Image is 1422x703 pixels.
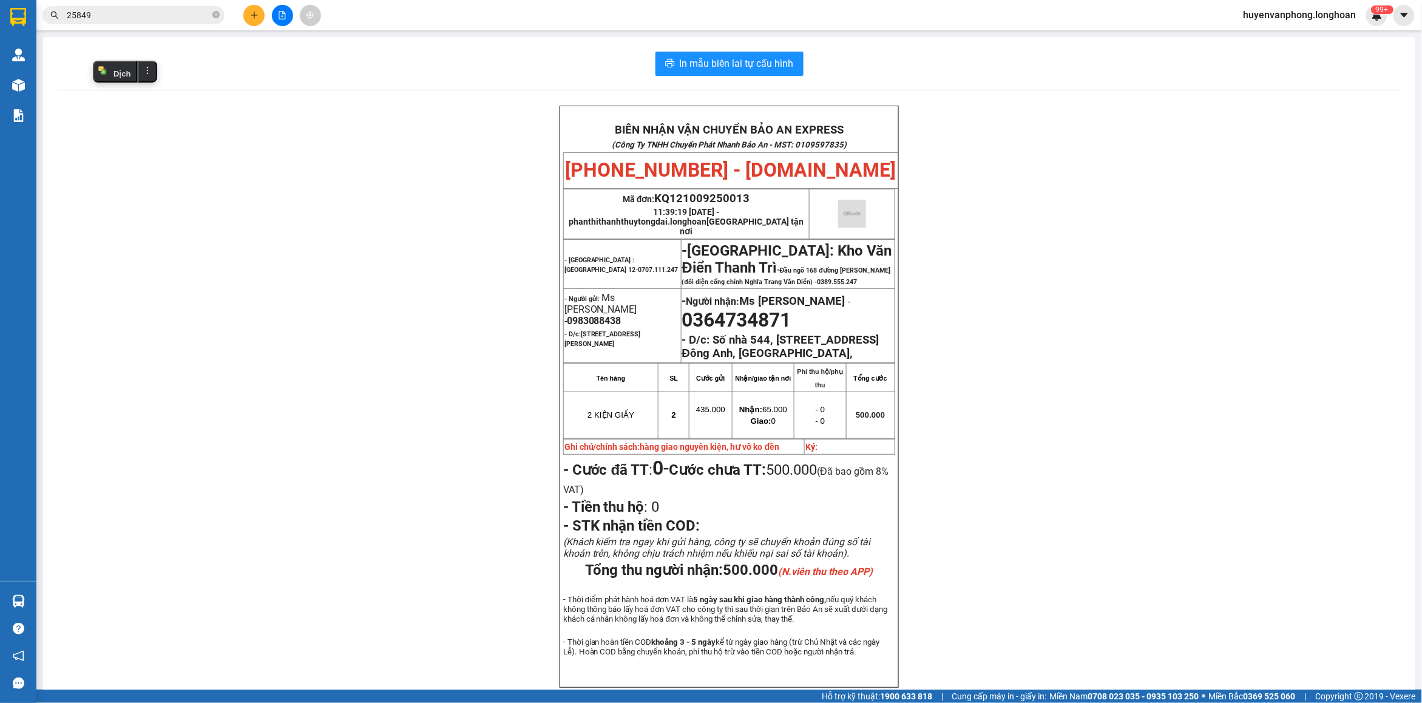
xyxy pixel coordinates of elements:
span: 2 [672,410,676,419]
strong: - Tiền thu hộ [563,498,645,515]
img: icon-new-feature [1372,10,1383,21]
span: [GEOGRAPHIC_DATA]: Kho Văn Điển Thanh Trì [682,242,892,276]
span: - 0 [816,416,825,426]
span: Mã đơn: [623,194,750,204]
img: logo-vxr [10,8,26,26]
span: - [845,296,851,307]
input: Tìm tên, số ĐT hoặc mã đơn [67,8,210,22]
span: Cung cấp máy in - giấy in: [952,690,1047,703]
strong: - Người gửi: [564,295,600,303]
sup: 208 [1371,5,1393,14]
span: - [652,457,669,480]
strong: - [682,294,845,308]
button: aim [300,5,321,26]
button: file-add [272,5,293,26]
strong: Tên hàng [597,375,625,382]
span: (Khách kiểm tra ngay khi gửi hàng, công ty sẽ chuyển khoản đúng số tài khoản trên, không chịu trá... [563,536,871,559]
span: printer [665,58,675,70]
img: warehouse-icon [12,595,25,608]
span: (Đã bao gồm 8% VAT) [563,466,889,495]
img: solution-icon [12,109,25,122]
span: [GEOGRAPHIC_DATA] tận nơi [680,217,804,236]
span: notification [13,650,24,662]
img: qr-code [838,200,866,228]
span: - [GEOGRAPHIC_DATA] : [GEOGRAPHIC_DATA] 12- [564,256,679,274]
span: - STK nhận tiền COD: [563,517,700,534]
strong: 0369 525 060 [1244,691,1296,701]
button: plus [243,5,265,26]
span: 0364734871 [682,308,791,331]
span: file-add [278,11,286,19]
strong: 1900 633 818 [880,691,932,701]
strong: Số nhà 544, [STREET_ADDRESS] Đông Anh, [GEOGRAPHIC_DATA], [682,333,879,360]
strong: Nhận/giao tận nơi [736,375,791,382]
strong: 0 [652,457,663,480]
span: 65.000 [739,405,787,414]
span: aim [306,11,314,19]
span: Ms [PERSON_NAME] [740,294,845,308]
span: question-circle [13,623,24,634]
span: close-circle [212,10,220,21]
span: caret-down [1399,10,1410,21]
img: warehouse-icon [12,49,25,61]
span: - Thời điểm phát hành hoá đơn VAT là nếu quý khách không thông báo lấy hoá đơn VAT cho công ty th... [563,595,887,623]
span: 0707.111.247 [638,266,679,274]
strong: Ký: [805,442,818,452]
strong: Nhận: [739,405,762,414]
span: KQ121009250013 [655,192,750,205]
strong: - D/c: [682,333,710,347]
span: [STREET_ADDRESS][PERSON_NAME] [564,330,641,348]
span: 0389.555.247 [818,278,858,286]
span: Đầu ngõ 168 đường [PERSON_NAME] (đối diện cổng chính Nghĩa Trang Văn Điển) - [682,267,891,286]
span: In mẫu biên lai tự cấu hình [680,56,794,71]
span: 11:39:19 [DATE] - [569,207,804,236]
strong: Giao: [751,416,771,426]
span: Tổng thu người nhận: [585,562,873,579]
strong: 5 ngày sau khi giao hàng thành công, [694,595,827,604]
span: 0 [751,416,776,426]
span: | [941,690,943,703]
span: [PHONE_NUMBER] - [DOMAIN_NAME] [566,158,896,182]
span: : [563,461,669,478]
strong: Cước gửi [696,375,725,382]
span: - [682,242,688,259]
span: ⚪️ [1202,694,1206,699]
span: 435.000 [696,405,725,414]
strong: - D/c: [564,330,641,348]
span: - Thời gian hoàn tiền COD kể từ ngày giao hàng (trừ Chủ Nhật và các ngày Lễ). Hoàn COD bằng chuyể... [563,637,880,656]
span: Ms [PERSON_NAME] - [564,292,637,327]
span: 0 [648,498,660,515]
span: | [1305,690,1307,703]
em: (N.viên thu theo APP) [778,566,873,577]
span: search [50,11,59,19]
span: 2 KIỆN GIẤY [587,410,634,419]
span: - [682,248,892,286]
button: printerIn mẫu biên lai tự cấu hình [655,52,804,76]
span: 0983088438 [567,315,621,327]
strong: - Cước đã TT [563,461,649,478]
button: caret-down [1393,5,1415,26]
span: Miền Bắc [1209,690,1296,703]
span: Hỗ trợ kỹ thuật: [822,690,932,703]
span: Miền Nam [1050,690,1199,703]
span: Người nhận: [686,296,845,307]
strong: Phí thu hộ/phụ thu [797,368,844,389]
strong: Ghi chú/chính sách: [564,442,780,452]
span: phanthithanhthuytongdai.longhoan [569,217,804,236]
span: close-circle [212,11,220,18]
strong: Cước chưa TT: [669,461,766,478]
strong: khoảng 3 - 5 ngày [652,637,716,647]
img: warehouse-icon [12,79,25,92]
span: message [13,678,24,689]
span: 500.000 [723,562,873,579]
span: huyenvanphong.longhoan [1234,7,1366,22]
strong: Tổng cước [854,375,887,382]
strong: BIÊN NHẬN VẬN CHUYỂN BẢO AN EXPRESS [615,123,844,137]
span: plus [250,11,259,19]
strong: 0708 023 035 - 0935 103 250 [1088,691,1199,701]
strong: (Công Ty TNHH Chuyển Phát Nhanh Bảo An - MST: 0109597835) [612,140,847,149]
strong: SL [670,375,679,382]
span: - 0 [816,405,825,414]
span: hàng giao nguyên kiện, hư vỡ ko đền [640,442,780,452]
span: : [563,498,660,515]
